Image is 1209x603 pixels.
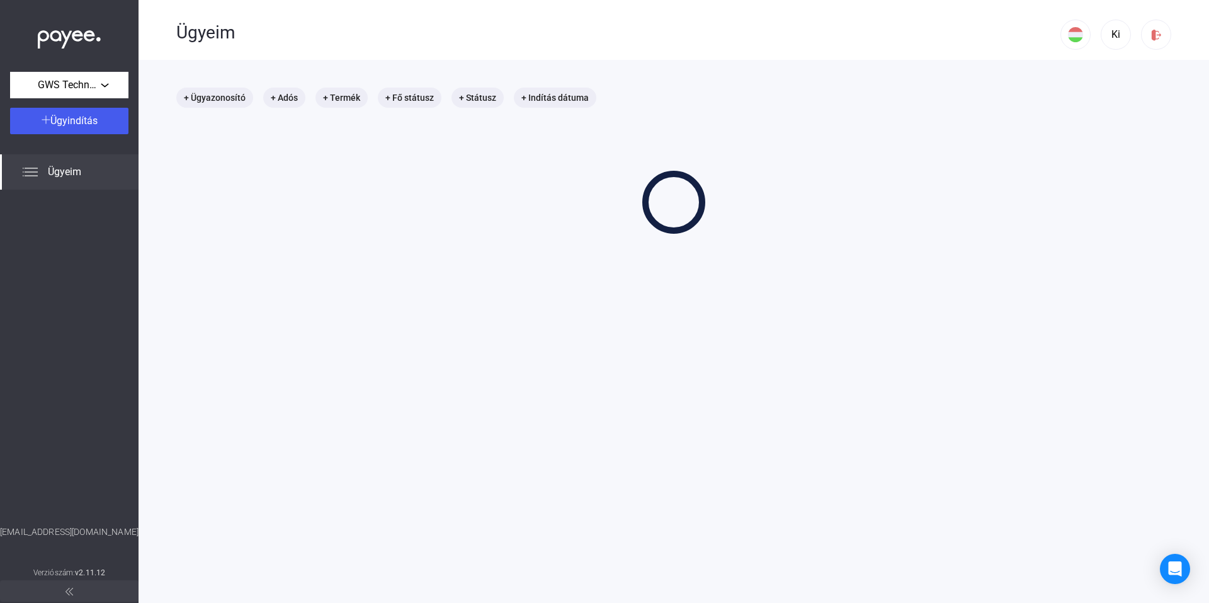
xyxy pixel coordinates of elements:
mat-chip: + Fő státusz [378,88,441,108]
mat-chip: + Indítás dátuma [514,88,596,108]
img: plus-white.svg [42,115,50,124]
strong: v2.11.12 [75,568,105,577]
button: GWS Technology Kft. [10,72,128,98]
div: Ki [1105,27,1127,42]
span: Ügyindítás [50,115,98,127]
button: HU [1060,20,1091,50]
img: HU [1068,27,1083,42]
span: GWS Technology Kft. [38,78,101,93]
img: arrow-double-left-grey.svg [65,588,73,595]
img: white-payee-white-dot.svg [38,23,101,49]
span: Ügyeim [48,164,81,180]
img: list.svg [23,164,38,180]
img: logout-red [1150,28,1163,42]
div: Ügyeim [176,22,1060,43]
button: logout-red [1141,20,1171,50]
mat-chip: + Termék [315,88,368,108]
mat-chip: + Adós [263,88,305,108]
mat-chip: + Státusz [451,88,504,108]
button: Ki [1101,20,1131,50]
button: Ügyindítás [10,108,128,134]
div: Open Intercom Messenger [1160,554,1190,584]
mat-chip: + Ügyazonosító [176,88,253,108]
